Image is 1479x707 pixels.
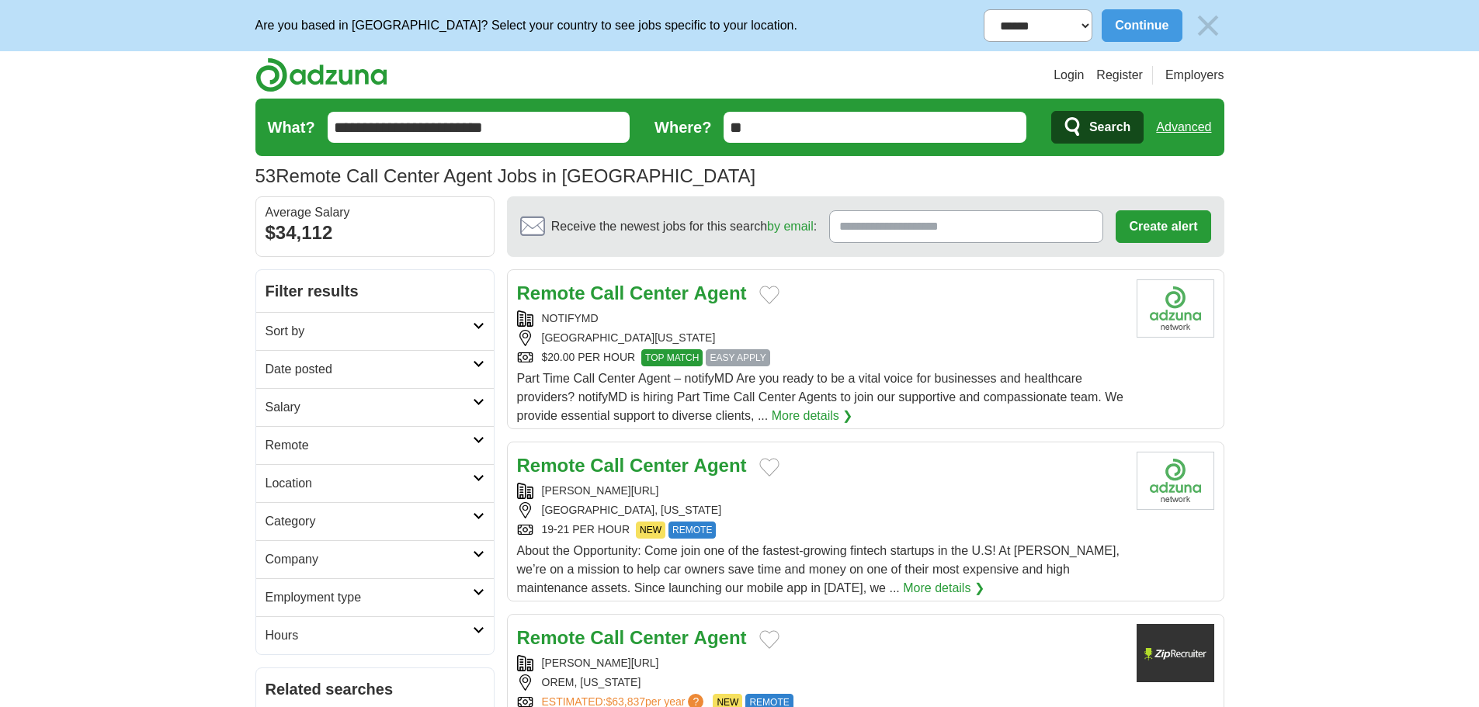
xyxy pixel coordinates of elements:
[256,388,494,426] a: Salary
[517,627,747,648] a: Remote Call Center Agent
[517,372,1123,422] span: Part Time Call Center Agent – notifyMD Are you ready to be a vital voice for businesses and healt...
[1054,66,1084,85] a: Login
[266,474,473,493] h2: Location
[255,162,276,190] span: 53
[694,282,747,303] strong: Agent
[517,455,747,476] a: Remote Call Center Agent
[630,455,689,476] strong: Center
[256,616,494,654] a: Hours
[256,464,494,502] a: Location
[759,630,779,649] button: Add to favorite jobs
[266,626,473,645] h2: Hours
[630,627,689,648] strong: Center
[1156,112,1211,143] a: Advanced
[266,588,473,607] h2: Employment type
[694,455,747,476] strong: Agent
[1137,624,1214,682] img: Company logo
[255,57,387,92] img: Adzuna logo
[256,502,494,540] a: Category
[517,674,1124,691] div: OREM, [US_STATE]
[517,502,1124,518] div: [GEOGRAPHIC_DATA], [US_STATE]
[1116,210,1210,243] button: Create alert
[517,655,1124,671] div: [PERSON_NAME][URL]
[266,550,473,569] h2: Company
[255,16,797,35] p: Are you based in [GEOGRAPHIC_DATA]? Select your country to see jobs specific to your location.
[1096,66,1143,85] a: Register
[694,627,747,648] strong: Agent
[517,282,585,303] strong: Remote
[641,349,703,366] span: TOP MATCH
[1102,9,1182,42] button: Continue
[517,522,1124,539] div: 19-21 PER HOUR
[654,116,711,139] label: Where?
[1051,111,1144,144] button: Search
[256,578,494,616] a: Employment type
[266,322,473,341] h2: Sort by
[517,627,585,648] strong: Remote
[517,483,1124,499] div: [PERSON_NAME][URL]
[266,436,473,455] h2: Remote
[903,579,984,598] a: More details ❯
[517,282,747,303] a: Remote Call Center Agent
[266,360,473,379] h2: Date posted
[759,458,779,477] button: Add to favorite jobs
[1089,112,1130,143] span: Search
[759,286,779,304] button: Add to favorite jobs
[1192,9,1224,42] img: icon_close_no_bg.svg
[517,544,1120,594] span: About the Opportunity: Come join one of the fastest-growing fintech startups in the U.S! At [PERS...
[266,512,473,531] h2: Category
[1137,279,1214,338] img: Company logo
[255,165,756,186] h1: Remote Call Center Agent Jobs in [GEOGRAPHIC_DATA]
[590,282,624,303] strong: Call
[590,455,624,476] strong: Call
[266,219,484,247] div: $34,112
[266,398,473,417] h2: Salary
[266,678,484,701] h2: Related searches
[1165,66,1224,85] a: Employers
[590,627,624,648] strong: Call
[668,522,716,539] span: REMOTE
[1137,452,1214,510] img: Company logo
[551,217,817,236] span: Receive the newest jobs for this search :
[256,540,494,578] a: Company
[256,350,494,388] a: Date posted
[268,116,315,139] label: What?
[517,310,1124,327] div: NOTIFYMD
[517,349,1124,366] div: $20.00 PER HOUR
[630,282,689,303] strong: Center
[256,312,494,350] a: Sort by
[772,407,853,425] a: More details ❯
[767,220,814,233] a: by email
[256,426,494,464] a: Remote
[517,330,1124,346] div: [GEOGRAPHIC_DATA][US_STATE]
[636,522,665,539] span: NEW
[266,206,484,219] div: Average Salary
[517,455,585,476] strong: Remote
[256,270,494,312] h2: Filter results
[706,349,769,366] span: EASY APPLY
